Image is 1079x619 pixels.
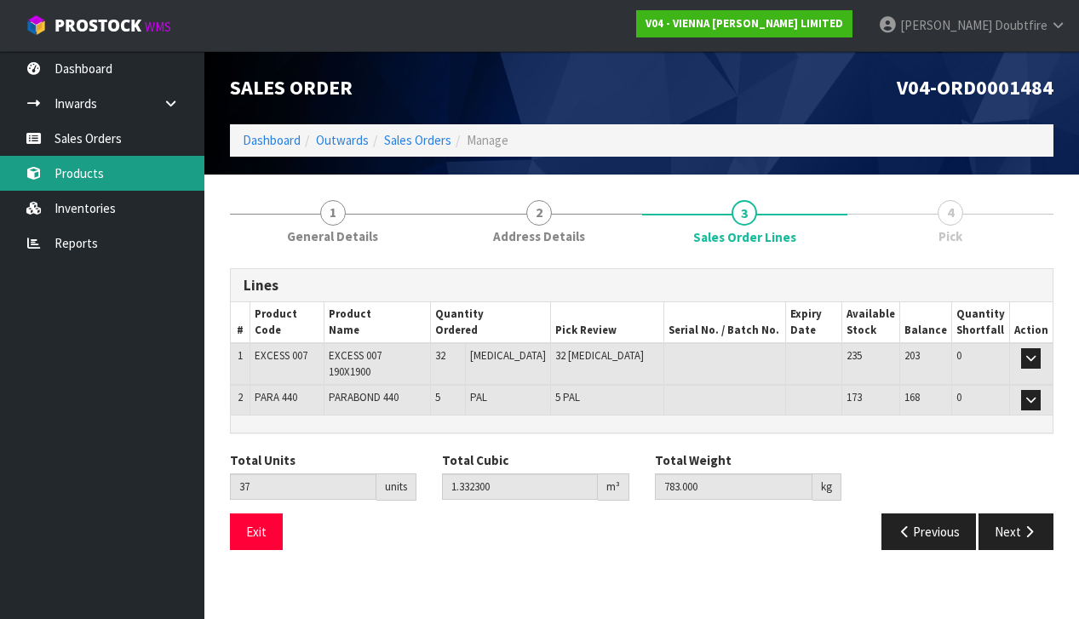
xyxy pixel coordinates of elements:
[881,513,977,550] button: Previous
[435,390,440,404] span: 5
[646,16,843,31] strong: V04 - VIENNA [PERSON_NAME] LIMITED
[55,14,141,37] span: ProStock
[26,14,47,36] img: cube-alt.png
[847,348,862,363] span: 235
[786,302,842,343] th: Expiry Date
[655,451,732,469] label: Total Weight
[470,348,546,363] span: [MEDICAL_DATA]
[841,302,899,343] th: Available Stock
[231,302,250,343] th: #
[979,513,1053,550] button: Next
[244,278,1040,294] h3: Lines
[904,390,920,404] span: 168
[329,348,382,378] span: EXCESS 007 190X1900
[847,390,862,404] span: 173
[442,451,508,469] label: Total Cubic
[655,473,812,500] input: Total Weight
[238,390,243,404] span: 2
[897,74,1053,100] span: V04-ORD0001484
[663,302,786,343] th: Serial No. / Batch No.
[555,390,580,404] span: 5 PAL
[812,473,841,501] div: kg
[316,132,369,148] a: Outwards
[938,227,962,245] span: Pick
[951,302,1009,343] th: Quantity Shortfall
[732,200,757,226] span: 3
[230,74,353,100] span: Sales Order
[287,227,378,245] span: General Details
[376,473,416,501] div: units
[230,451,296,469] label: Total Units
[320,200,346,226] span: 1
[938,200,963,226] span: 4
[900,17,992,33] span: [PERSON_NAME]
[435,348,445,363] span: 32
[255,390,297,404] span: PARA 440
[693,228,796,246] span: Sales Order Lines
[329,390,399,404] span: PARABOND 440
[430,302,550,343] th: Quantity Ordered
[243,132,301,148] a: Dashboard
[551,302,664,343] th: Pick Review
[230,255,1053,563] span: Sales Order Lines
[442,473,597,500] input: Total Cubic
[1009,302,1053,343] th: Action
[956,390,961,404] span: 0
[255,348,307,363] span: EXCESS 007
[230,513,283,550] button: Exit
[493,227,585,245] span: Address Details
[956,348,961,363] span: 0
[899,302,951,343] th: Balance
[230,473,376,500] input: Total Units
[470,390,487,404] span: PAL
[384,132,451,148] a: Sales Orders
[238,348,243,363] span: 1
[598,473,629,501] div: m³
[467,132,508,148] span: Manage
[904,348,920,363] span: 203
[324,302,430,343] th: Product Name
[526,200,552,226] span: 2
[995,17,1047,33] span: Doubtfire
[555,348,644,363] span: 32 [MEDICAL_DATA]
[145,19,171,35] small: WMS
[250,302,324,343] th: Product Code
